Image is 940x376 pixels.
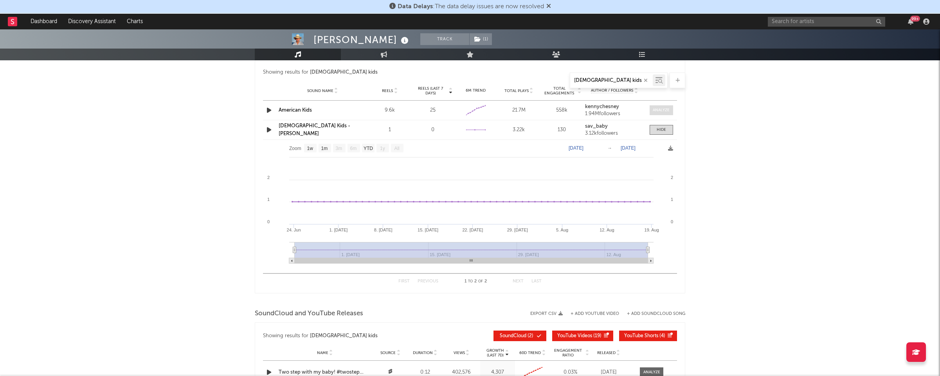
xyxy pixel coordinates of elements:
[671,175,673,180] text: 2
[504,89,529,93] span: Total Plays
[398,279,410,284] button: First
[531,279,542,284] button: Last
[624,334,658,338] span: YouTube Shorts
[546,4,551,10] span: Dismiss
[310,68,378,77] div: [DEMOGRAPHIC_DATA] kids
[556,228,568,232] text: 5. Aug
[263,331,470,341] div: Showing results for
[468,280,473,283] span: to
[456,88,495,94] div: 6M Trend
[420,33,469,45] button: Track
[310,331,378,341] div: [DEMOGRAPHIC_DATA] kids
[910,16,920,22] div: 99 +
[513,279,524,284] button: Next
[454,351,465,355] span: Views
[380,351,396,355] span: Source
[624,334,665,338] span: ( 4 )
[370,126,409,134] div: 1
[621,145,636,151] text: [DATE]
[364,146,373,151] text: YTD
[413,86,448,96] span: Reels (last 7 days)
[619,312,685,316] button: + Add SoundCloud Song
[570,78,653,84] input: Search by song name or URL
[263,68,677,77] div: Showing results for
[267,219,270,224] text: 0
[287,228,301,232] text: 24. Jun
[380,146,385,151] text: 1y
[63,14,121,29] a: Discovery Assistant
[585,131,644,136] div: 3.12k followers
[500,334,526,338] span: SoundCloud
[413,351,433,355] span: Duration
[499,107,538,114] div: 21.7M
[370,107,409,114] div: 9.6k
[462,228,483,232] text: 22. [DATE]
[627,312,685,316] button: + Add SoundCloud Song
[470,33,492,45] button: (1)
[585,124,608,129] strong: sav_baby
[469,33,492,45] span: ( 1 )
[478,280,483,283] span: of
[418,279,438,284] button: Previous
[279,123,350,136] a: [DEMOGRAPHIC_DATA] Kids - [PERSON_NAME]
[542,126,582,134] div: 130
[507,228,528,232] text: 29. [DATE]
[597,351,616,355] span: Released
[413,126,452,134] div: 0
[607,145,612,151] text: →
[671,197,673,202] text: 1
[530,311,563,316] button: Export CSV
[542,86,577,96] span: Total Engagements
[374,228,393,232] text: 8. [DATE]
[321,146,328,151] text: 1m
[585,124,644,129] a: sav_baby
[317,351,328,355] span: Name
[569,145,583,151] text: [DATE]
[307,146,313,151] text: 1w
[542,107,582,114] div: 558k
[591,88,633,93] span: Author / Followers
[563,312,619,316] div: + Add YouTube Video
[671,219,673,224] text: 0
[486,353,504,358] p: (Last 7d)
[645,228,659,232] text: 19. Aug
[600,228,614,232] text: 12. Aug
[329,228,348,232] text: 1. [DATE]
[557,334,592,338] span: YouTube Videos
[307,89,333,93] span: Sound Name
[413,107,452,114] div: 25
[499,334,535,338] span: ( 2 )
[454,277,497,286] div: 1 2 2
[313,33,411,46] div: [PERSON_NAME]
[121,14,148,29] a: Charts
[398,4,433,10] span: Data Delays
[267,175,270,180] text: 2
[619,331,677,341] button: YouTube Shorts(4)
[25,14,63,29] a: Dashboard
[585,104,619,109] strong: kennychesney
[908,18,913,25] button: 99+
[571,312,619,316] button: + Add YouTube Video
[768,17,885,27] input: Search for artists
[499,126,538,134] div: 3.22k
[519,351,541,355] span: 60D Trend
[398,4,544,10] span: : The data delay issues are now resolved
[552,331,613,341] button: YouTube Videos(19)
[267,197,270,202] text: 1
[557,334,601,338] span: ( 19 )
[486,348,504,353] p: Growth
[552,348,584,358] span: Engagement Ratio
[255,309,363,318] span: SoundCloud and YouTube Releases
[493,331,546,341] button: SoundCloud(2)
[585,111,644,117] div: 1.94M followers
[382,89,393,93] span: Reels
[336,146,342,151] text: 3m
[418,228,438,232] text: 15. [DATE]
[279,108,312,113] a: American Kids
[585,104,644,110] a: kennychesney
[289,146,301,151] text: Zoom
[394,146,399,151] text: All
[350,146,357,151] text: 6m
